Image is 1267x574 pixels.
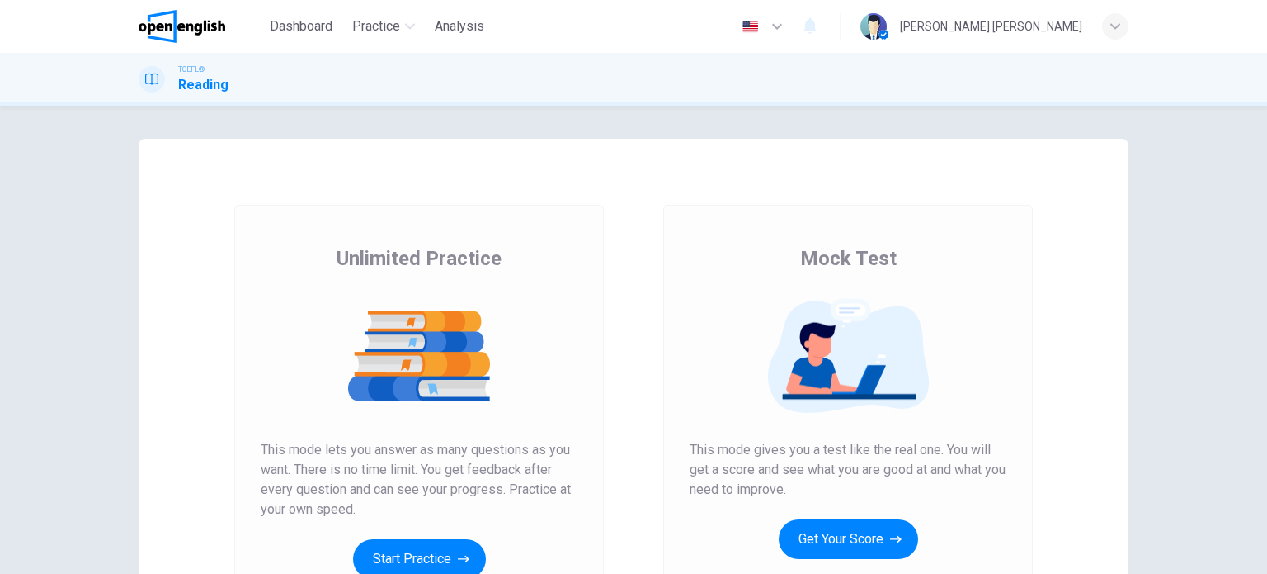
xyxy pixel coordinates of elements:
h1: Reading [178,75,228,95]
span: Analysis [435,17,484,36]
img: en [740,21,761,33]
span: This mode lets you answer as many questions as you want. There is no time limit. You get feedback... [261,440,577,519]
button: Analysis [428,12,491,41]
span: Practice [352,17,400,36]
span: Dashboard [270,17,332,36]
button: Dashboard [263,12,339,41]
span: Mock Test [800,245,897,272]
div: [PERSON_NAME] [PERSON_NAME] [900,17,1082,36]
img: Profile picture [860,13,887,40]
button: Practice [346,12,422,41]
img: OpenEnglish logo [139,10,225,43]
span: Unlimited Practice [337,245,502,272]
span: This mode gives you a test like the real one. You will get a score and see what you are good at a... [690,440,1006,500]
span: TOEFL® [178,64,205,75]
button: Get Your Score [779,519,918,559]
a: OpenEnglish logo [139,10,263,43]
